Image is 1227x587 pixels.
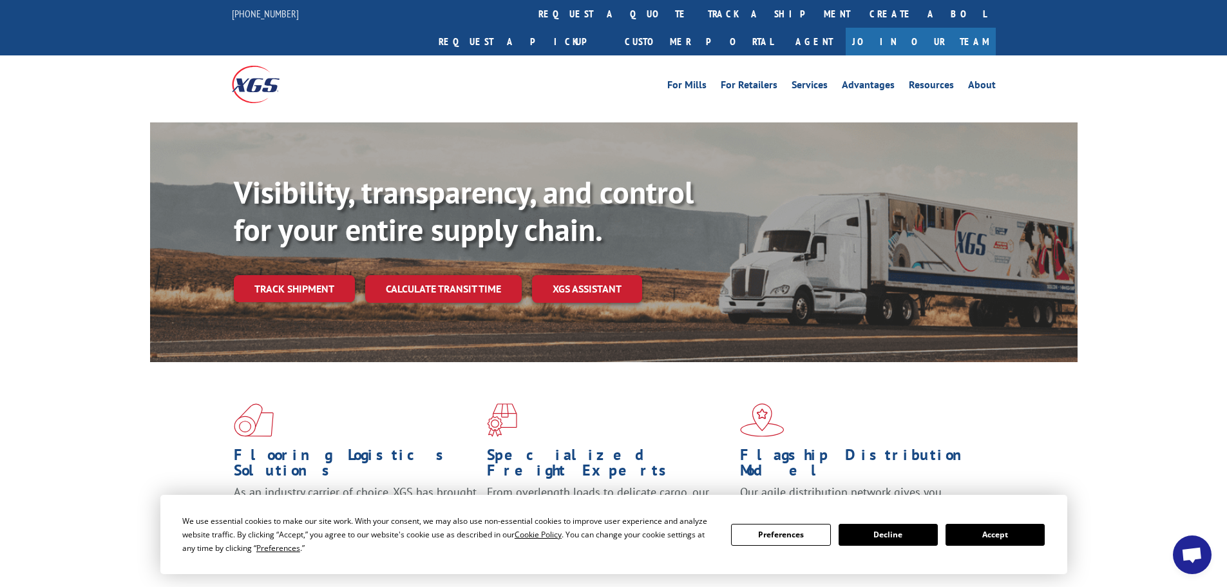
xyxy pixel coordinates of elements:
[731,524,830,546] button: Preferences
[232,7,299,20] a: [PHONE_NUMBER]
[234,447,477,485] h1: Flooring Logistics Solutions
[909,80,954,94] a: Resources
[234,275,355,302] a: Track shipment
[365,275,522,303] a: Calculate transit time
[740,403,785,437] img: xgs-icon-flagship-distribution-model-red
[842,80,895,94] a: Advantages
[783,28,846,55] a: Agent
[532,275,642,303] a: XGS ASSISTANT
[615,28,783,55] a: Customer Portal
[839,524,938,546] button: Decline
[429,28,615,55] a: Request a pickup
[234,172,694,249] b: Visibility, transparency, and control for your entire supply chain.
[740,447,984,485] h1: Flagship Distribution Model
[1173,535,1212,574] div: Open chat
[182,514,716,555] div: We use essential cookies to make our site work. With your consent, we may also use non-essential ...
[487,447,730,485] h1: Specialized Freight Experts
[667,80,707,94] a: For Mills
[487,485,730,542] p: From overlength loads to delicate cargo, our experienced staff knows the best way to move your fr...
[946,524,1045,546] button: Accept
[792,80,828,94] a: Services
[721,80,777,94] a: For Retailers
[740,485,977,515] span: Our agile distribution network gives you nationwide inventory management on demand.
[846,28,996,55] a: Join Our Team
[487,403,517,437] img: xgs-icon-focused-on-flooring-red
[234,403,274,437] img: xgs-icon-total-supply-chain-intelligence-red
[256,543,300,553] span: Preferences
[234,485,477,530] span: As an industry carrier of choice, XGS has brought innovation and dedication to flooring logistics...
[515,529,562,540] span: Cookie Policy
[160,495,1067,574] div: Cookie Consent Prompt
[968,80,996,94] a: About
